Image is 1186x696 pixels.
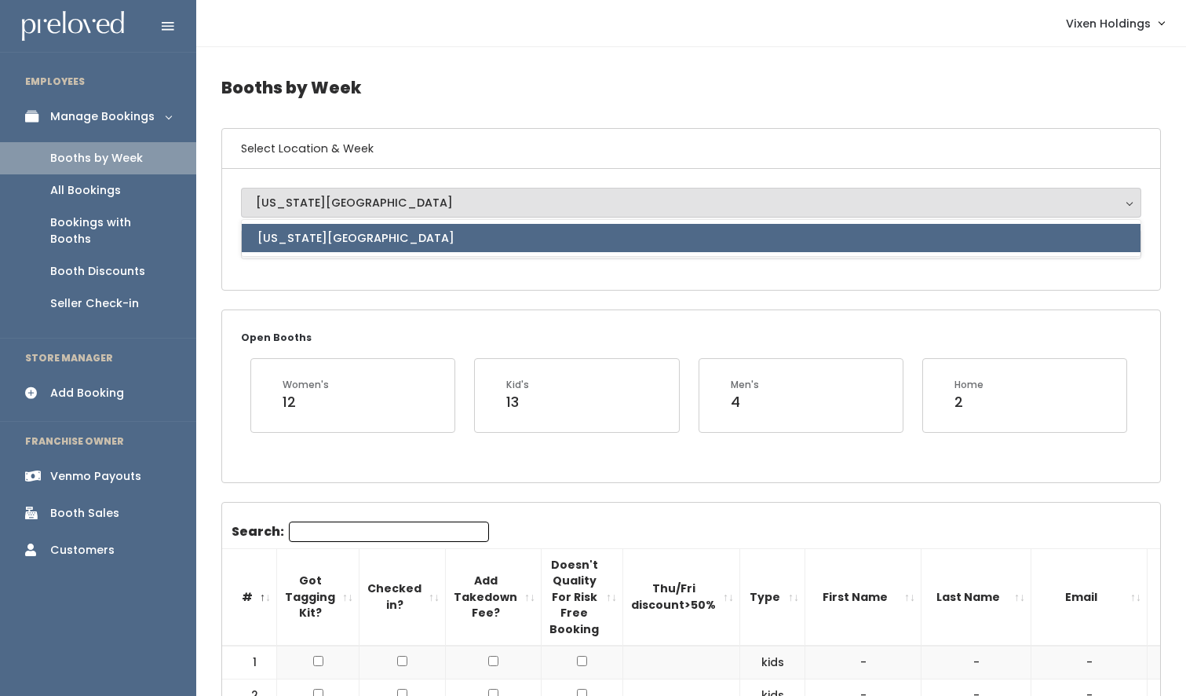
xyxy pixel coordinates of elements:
[283,392,329,412] div: 12
[805,646,921,679] td: -
[50,150,143,167] div: Booths by Week
[232,522,489,542] label: Search:
[954,378,983,392] div: Home
[222,646,277,679] td: 1
[256,194,1126,211] div: [US_STATE][GEOGRAPHIC_DATA]
[446,548,542,646] th: Add Takedown Fee?: activate to sort column ascending
[359,548,446,646] th: Checked in?: activate to sort column ascending
[22,11,124,42] img: preloved logo
[506,392,529,412] div: 13
[50,295,139,312] div: Seller Check-in
[241,188,1141,218] button: [US_STATE][GEOGRAPHIC_DATA]
[50,505,119,522] div: Booth Sales
[50,468,141,485] div: Venmo Payouts
[954,392,983,412] div: 2
[289,522,489,542] input: Search:
[222,129,1160,169] h6: Select Location & Week
[221,66,1161,109] h4: Booths by Week
[257,229,454,247] span: [US_STATE][GEOGRAPHIC_DATA]
[740,548,805,646] th: Type: activate to sort column ascending
[805,548,921,646] th: First Name: activate to sort column ascending
[50,108,155,125] div: Manage Bookings
[241,331,312,344] small: Open Booths
[1031,548,1148,646] th: Email: activate to sort column ascending
[277,548,359,646] th: Got Tagging Kit?: activate to sort column ascending
[921,646,1031,679] td: -
[50,214,171,247] div: Bookings with Booths
[1050,6,1180,40] a: Vixen Holdings
[50,542,115,559] div: Customers
[623,548,740,646] th: Thu/Fri discount&gt;50%: activate to sort column ascending
[50,263,145,280] div: Booth Discounts
[731,378,759,392] div: Men's
[542,548,623,646] th: Doesn't Quality For Risk Free Booking : activate to sort column ascending
[222,548,277,646] th: #: activate to sort column descending
[506,378,529,392] div: Kid's
[50,385,124,401] div: Add Booking
[740,646,805,679] td: kids
[50,182,121,199] div: All Bookings
[1031,646,1148,679] td: -
[921,548,1031,646] th: Last Name: activate to sort column ascending
[731,392,759,412] div: 4
[1066,15,1151,32] span: Vixen Holdings
[283,378,329,392] div: Women's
